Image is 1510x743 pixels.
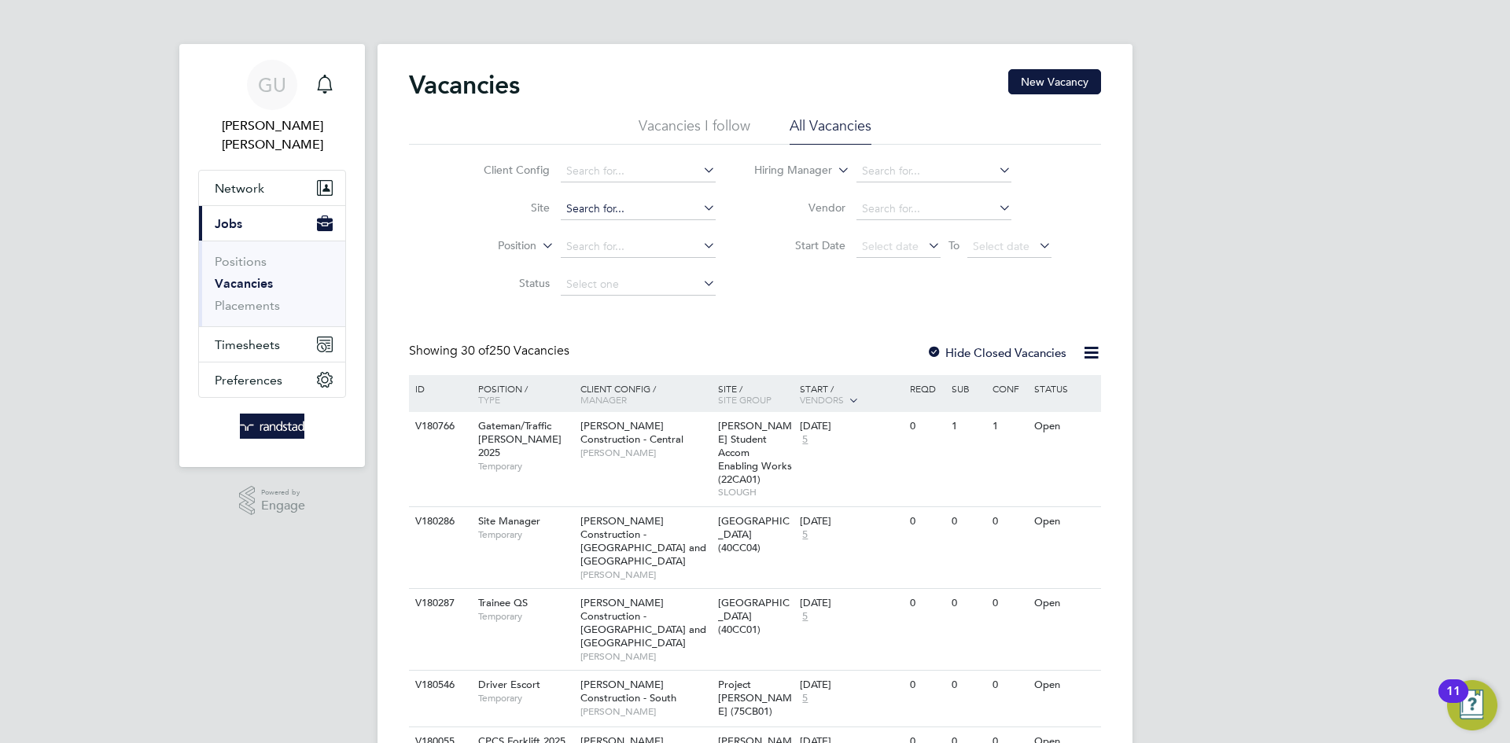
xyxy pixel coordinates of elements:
[1030,412,1099,441] div: Open
[199,327,345,362] button: Timesheets
[580,596,706,649] span: [PERSON_NAME] Construction - [GEOGRAPHIC_DATA] and [GEOGRAPHIC_DATA]
[755,200,845,215] label: Vendor
[989,671,1029,700] div: 0
[561,160,716,182] input: Search for...
[948,671,989,700] div: 0
[215,337,280,352] span: Timesheets
[800,515,902,528] div: [DATE]
[561,274,716,296] input: Select one
[411,671,466,700] div: V180546
[800,679,902,692] div: [DATE]
[948,412,989,441] div: 1
[948,375,989,402] div: Sub
[446,238,536,254] label: Position
[800,597,902,610] div: [DATE]
[580,514,706,568] span: [PERSON_NAME] Construction - [GEOGRAPHIC_DATA] and [GEOGRAPHIC_DATA]
[409,343,573,359] div: Showing
[199,241,345,326] div: Jobs
[906,589,947,618] div: 0
[790,116,871,145] li: All Vacancies
[989,412,1029,441] div: 1
[718,678,792,718] span: Project [PERSON_NAME] (75CB01)
[215,216,242,231] span: Jobs
[718,486,793,498] span: SLOUGH
[755,238,845,252] label: Start Date
[1447,680,1497,730] button: Open Resource Center, 11 new notifications
[580,568,710,581] span: [PERSON_NAME]
[576,375,714,413] div: Client Config /
[718,393,772,406] span: Site Group
[215,298,280,313] a: Placements
[1030,375,1099,402] div: Status
[179,44,365,467] nav: Main navigation
[800,528,810,542] span: 5
[461,343,489,359] span: 30 of
[461,343,569,359] span: 250 Vacancies
[261,499,305,513] span: Engage
[1030,589,1099,618] div: Open
[948,589,989,618] div: 0
[580,705,710,718] span: [PERSON_NAME]
[411,412,466,441] div: V180766
[561,198,716,220] input: Search for...
[906,412,947,441] div: 0
[718,419,792,486] span: [PERSON_NAME] Student Accom Enabling Works (22CA01)
[198,60,346,154] a: GU[PERSON_NAME] [PERSON_NAME]
[240,414,305,439] img: randstad-logo-retina.png
[199,171,345,205] button: Network
[199,206,345,241] button: Jobs
[906,375,947,402] div: Reqd
[944,235,964,256] span: To
[948,507,989,536] div: 0
[742,163,832,178] label: Hiring Manager
[800,610,810,623] span: 5
[561,236,716,258] input: Search for...
[478,514,540,528] span: Site Manager
[973,239,1029,253] span: Select date
[478,610,573,623] span: Temporary
[215,373,282,388] span: Preferences
[478,460,573,473] span: Temporary
[906,507,947,536] div: 0
[800,433,810,447] span: 5
[215,254,267,269] a: Positions
[411,375,466,402] div: ID
[796,375,906,414] div: Start /
[198,414,346,439] a: Go to home page
[989,375,1029,402] div: Conf
[580,419,683,446] span: [PERSON_NAME] Construction - Central
[639,116,750,145] li: Vacancies I follow
[800,692,810,705] span: 5
[714,375,797,413] div: Site /
[1030,507,1099,536] div: Open
[198,116,346,154] span: Georgina Ulysses
[261,486,305,499] span: Powered by
[862,239,919,253] span: Select date
[580,393,627,406] span: Manager
[215,276,273,291] a: Vacancies
[478,393,500,406] span: Type
[906,671,947,700] div: 0
[239,486,306,516] a: Powered byEngage
[478,596,528,609] span: Trainee QS
[409,69,520,101] h2: Vacancies
[856,198,1011,220] input: Search for...
[1446,691,1460,712] div: 11
[258,75,286,95] span: GU
[411,589,466,618] div: V180287
[580,650,710,663] span: [PERSON_NAME]
[478,528,573,541] span: Temporary
[466,375,576,413] div: Position /
[199,362,345,397] button: Preferences
[459,163,550,177] label: Client Config
[478,678,540,691] span: Driver Escort
[580,678,676,704] span: [PERSON_NAME] Construction - South
[989,589,1029,618] div: 0
[856,160,1011,182] input: Search for...
[478,419,562,459] span: Gateman/Traffic [PERSON_NAME] 2025
[411,507,466,536] div: V180286
[926,345,1066,360] label: Hide Closed Vacancies
[459,200,550,215] label: Site
[800,420,902,433] div: [DATE]
[459,276,550,290] label: Status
